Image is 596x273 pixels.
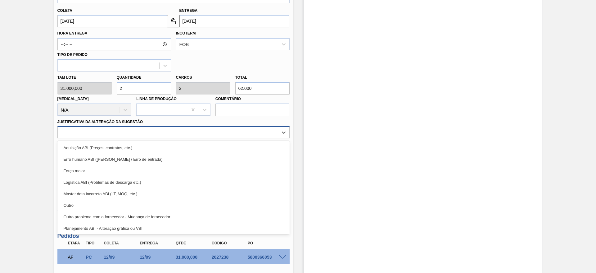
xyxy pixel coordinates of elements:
[138,255,178,260] div: 12/09/2025
[138,241,178,245] div: Entrega
[176,75,192,80] label: Carros
[102,241,142,245] div: Coleta
[57,120,143,124] label: Justificativa da Alteração da Sugestão
[169,17,177,25] img: locked
[57,73,112,82] label: Tam lote
[179,8,198,13] label: Entrega
[117,75,142,80] label: Quantidade
[174,255,214,260] div: 31.000,000
[179,15,289,27] input: dd/mm/yyyy
[179,42,189,47] div: FOB
[176,31,196,35] label: Incoterm
[57,15,167,27] input: dd/mm/yyyy
[210,241,251,245] div: Código
[102,255,142,260] div: 12/09/2025
[57,200,290,211] div: Outro
[57,233,290,239] h3: Pedidos
[167,15,179,27] button: locked
[66,250,85,264] div: Aguardando Faturamento
[57,97,89,101] label: [MEDICAL_DATA]
[57,29,171,38] label: Hora Entrega
[57,211,290,223] div: Outro problema com o fornecedor - Mudança de fornecedor
[136,97,177,101] label: Linha de Produção
[57,142,290,154] div: Aquisição ABI (Preços, contratos, etc.)
[84,255,103,260] div: Pedido de Compra
[68,255,84,260] p: AF
[57,8,72,13] label: Coleta
[235,75,247,80] label: Total
[57,154,290,165] div: Erro humano ABI ([PERSON_NAME] / Erro de entrada)
[210,255,251,260] div: 2027238
[57,177,290,188] div: Logística ABI (Problemas de descarga etc.)
[246,255,287,260] div: 5800366053
[57,188,290,200] div: Master data incorreto ABI (LT, MOQ, etc.)
[84,241,103,245] div: Tipo
[57,140,290,149] label: Observações
[57,223,290,234] div: Planejamento ABI - Alteração gráfica ou VBI
[57,53,88,57] label: Tipo de pedido
[57,165,290,177] div: Força maior
[66,241,85,245] div: Etapa
[174,241,214,245] div: Qtde
[246,241,287,245] div: PO
[215,95,290,104] label: Comentário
